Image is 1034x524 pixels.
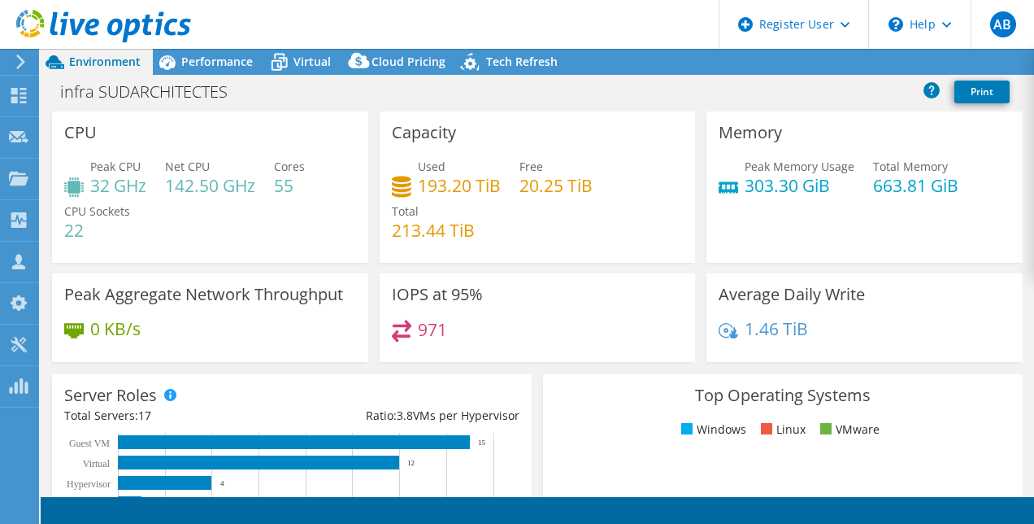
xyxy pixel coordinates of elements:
li: Windows [677,421,746,439]
h4: 303.30 GiB [745,177,854,194]
span: Total [392,203,419,219]
h3: Average Daily Write [719,286,865,303]
span: 3.8 [397,408,413,423]
span: CPU Sockets [64,203,130,219]
h3: CPU [64,124,97,142]
h4: 663.81 GiB [873,177,958,194]
span: Peak Memory Usage [745,159,854,174]
h3: Server Roles [64,386,157,404]
text: 15 [478,439,486,447]
h3: Peak Aggregate Network Throughput [64,286,343,303]
h4: 142.50 GHz [165,177,255,194]
h3: Memory [719,124,782,142]
h3: Top Operating Systems [555,386,1010,404]
span: Tech Refresh [486,54,558,69]
span: 17 [138,408,151,423]
svg: \n [888,17,903,32]
h4: 55 [274,177,305,194]
span: Environment [69,54,141,69]
h4: 971 [418,321,447,338]
h4: 32 GHz [90,177,146,194]
text: 12 [407,459,415,467]
h1: infra SUDARCHITECTES [53,83,253,101]
span: Net CPU [165,159,210,174]
h4: 22 [64,221,130,239]
div: Total Servers: [64,407,292,425]
li: Linux [757,421,806,439]
span: Total Memory [873,159,948,174]
a: Print [954,81,1010,103]
span: Free [519,159,543,174]
span: Used [418,159,445,174]
li: VMware [816,421,880,439]
span: Cloud Pricing [371,54,445,69]
text: Hypervisor [67,478,111,490]
h4: 193.20 TiB [418,177,501,194]
h4: 0 KB/s [90,320,141,338]
h4: 1.46 TiB [745,320,808,338]
h4: 213.44 TiB [392,221,475,239]
span: Performance [181,54,253,69]
h4: 20.25 TiB [519,177,593,194]
span: Cores [274,159,305,174]
text: 4 [220,479,224,487]
span: AB [990,11,1016,37]
div: Ratio: VMs per Hypervisor [292,407,519,425]
h3: IOPS at 95% [392,286,483,303]
text: Virtual [83,458,111,469]
span: Virtual [293,54,331,69]
span: Peak CPU [90,159,141,174]
text: Guest VM [69,438,110,449]
h3: Capacity [392,124,456,142]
